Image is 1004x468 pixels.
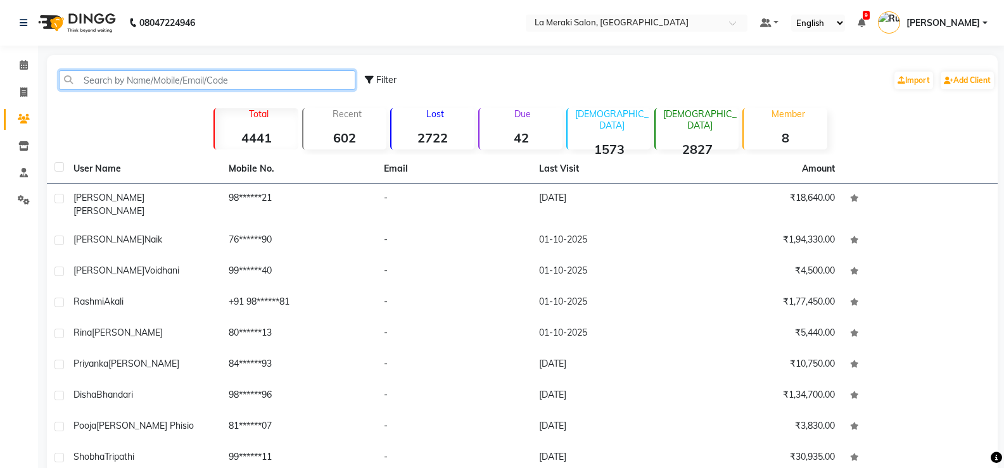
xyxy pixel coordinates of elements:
[687,288,842,319] td: ₹1,77,450.00
[531,381,687,412] td: [DATE]
[104,296,124,307] span: Akali
[96,420,194,431] span: [PERSON_NAME] Phisio
[376,184,531,225] td: -
[687,184,842,225] td: ₹18,640.00
[878,11,900,34] img: Rupal Jagirdar
[105,451,134,462] span: Tripathi
[744,130,827,146] strong: 8
[144,234,162,245] span: Naik
[749,108,827,120] p: Member
[376,74,397,85] span: Filter
[376,288,531,319] td: -
[92,327,163,338] span: [PERSON_NAME]
[482,108,562,120] p: Due
[687,412,842,443] td: ₹3,830.00
[73,234,144,245] span: [PERSON_NAME]
[480,130,562,146] strong: 42
[73,192,144,203] span: [PERSON_NAME]
[73,389,96,400] span: Disha
[687,319,842,350] td: ₹5,440.00
[531,225,687,256] td: 01-10-2025
[376,225,531,256] td: -
[687,381,842,412] td: ₹1,34,700.00
[376,412,531,443] td: -
[32,5,119,41] img: logo
[144,265,179,276] span: Voidhani
[531,319,687,350] td: 01-10-2025
[59,70,355,90] input: Search by Name/Mobile/Email/Code
[108,358,179,369] span: [PERSON_NAME]
[139,5,195,41] b: 08047224946
[941,72,994,89] a: Add Client
[531,256,687,288] td: 01-10-2025
[894,72,933,89] a: Import
[531,350,687,381] td: [DATE]
[656,141,739,157] strong: 2827
[221,155,376,184] th: Mobile No.
[73,420,96,431] span: Pooja
[661,108,739,131] p: [DEMOGRAPHIC_DATA]
[531,288,687,319] td: 01-10-2025
[568,141,651,157] strong: 1573
[66,155,221,184] th: User Name
[687,256,842,288] td: ₹4,500.00
[73,265,144,276] span: [PERSON_NAME]
[376,256,531,288] td: -
[573,108,651,131] p: [DEMOGRAPHIC_DATA]
[858,17,865,28] a: 9
[376,381,531,412] td: -
[73,296,104,307] span: Rashmi
[73,451,105,462] span: Shobha
[906,16,980,30] span: [PERSON_NAME]
[376,319,531,350] td: -
[220,108,298,120] p: Total
[96,389,133,400] span: Bhandari
[687,225,842,256] td: ₹1,94,330.00
[531,155,687,184] th: Last Visit
[215,130,298,146] strong: 4441
[531,184,687,225] td: [DATE]
[73,358,108,369] span: Priyanka
[376,350,531,381] td: -
[308,108,386,120] p: Recent
[376,155,531,184] th: Email
[863,11,870,20] span: 9
[531,412,687,443] td: [DATE]
[391,130,474,146] strong: 2722
[397,108,474,120] p: Lost
[303,130,386,146] strong: 602
[73,205,144,217] span: [PERSON_NAME]
[794,155,842,183] th: Amount
[687,350,842,381] td: ₹10,750.00
[73,327,92,338] span: Rina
